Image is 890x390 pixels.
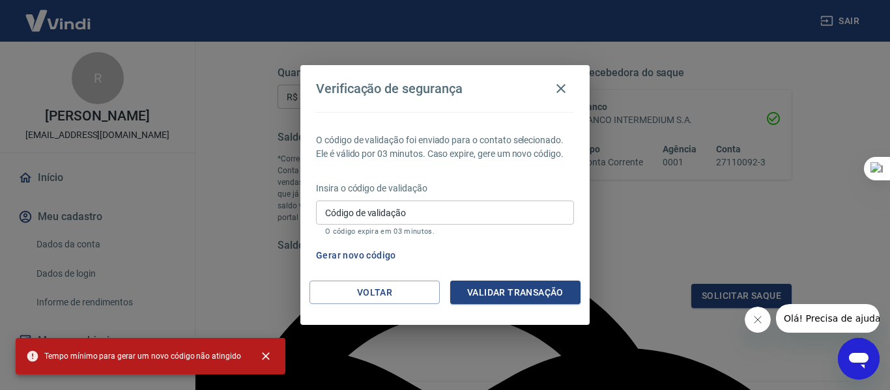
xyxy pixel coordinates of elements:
iframe: Fechar mensagem [745,307,771,333]
button: close [251,342,280,370]
p: Insira o código de validação [316,182,574,195]
iframe: Mensagem da empresa [776,304,880,333]
span: Olá! Precisa de ajuda? [8,9,109,20]
iframe: Botão para abrir a janela de mensagens [838,338,880,380]
button: Voltar [309,281,440,305]
span: Tempo mínimo para gerar um novo código não atingido [26,350,241,363]
p: O código de validação foi enviado para o contato selecionado. Ele é válido por 03 minutos. Caso e... [316,133,574,161]
button: Validar transação [450,281,581,305]
button: Gerar novo código [311,244,401,268]
p: O código expira em 03 minutos. [325,227,565,236]
h4: Verificação de segurança [316,81,463,96]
